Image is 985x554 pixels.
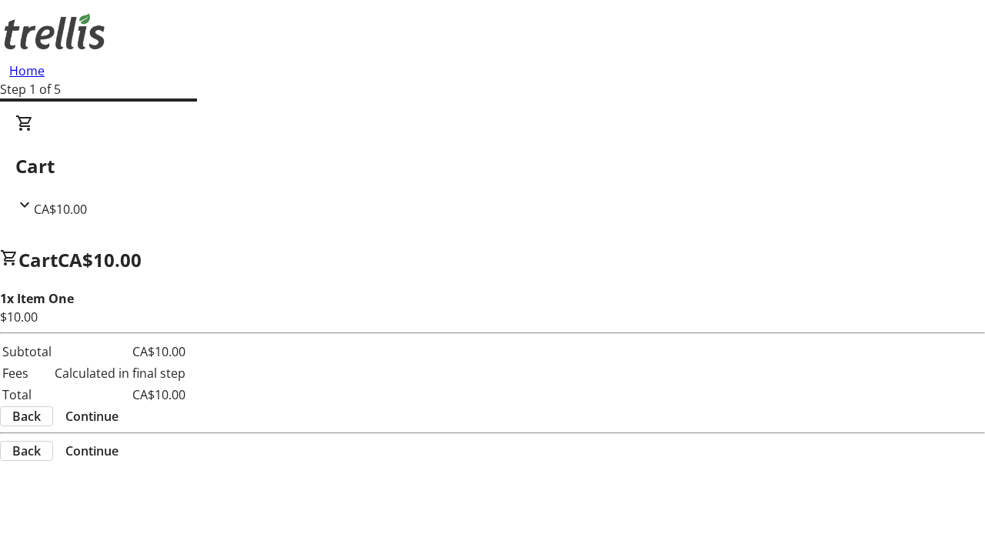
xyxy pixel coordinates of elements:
[53,442,131,460] button: Continue
[53,407,131,426] button: Continue
[15,114,970,219] div: CartCA$10.00
[34,201,87,218] span: CA$10.00
[2,385,52,405] td: Total
[2,363,52,383] td: Fees
[54,385,186,405] td: CA$10.00
[18,247,58,272] span: Cart
[54,342,186,362] td: CA$10.00
[65,407,119,426] span: Continue
[58,247,142,272] span: CA$10.00
[12,442,41,460] span: Back
[65,442,119,460] span: Continue
[54,363,186,383] td: Calculated in final step
[2,342,52,362] td: Subtotal
[12,407,41,426] span: Back
[15,152,970,180] h2: Cart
